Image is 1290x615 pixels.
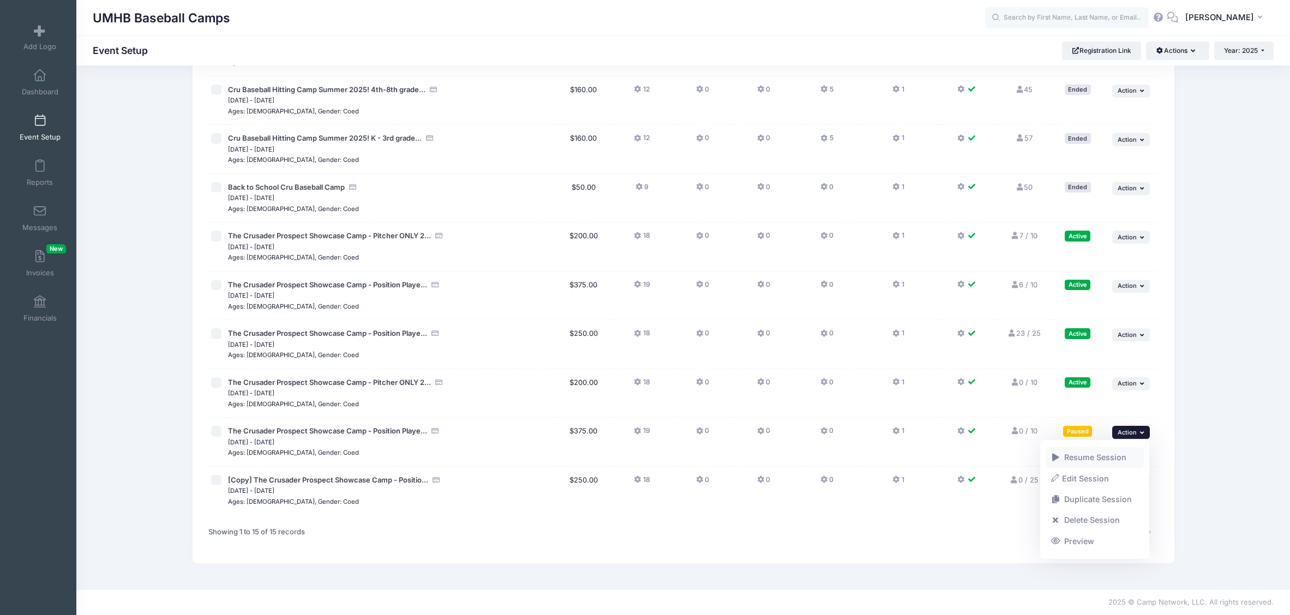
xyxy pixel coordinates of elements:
button: 19 [634,426,650,442]
small: Ages: [DEMOGRAPHIC_DATA], Gender: Coed [228,107,359,115]
a: Resume Session [1046,447,1144,468]
button: 0 [820,426,833,442]
span: Back to School Cru Baseball Camp [228,183,345,191]
button: 0 [820,231,833,246]
small: [DATE] - [DATE] [228,243,274,251]
button: 18 [634,377,650,393]
button: 0 [757,182,770,198]
button: 0 [757,328,770,344]
small: [DATE] - [DATE] [228,97,274,104]
button: Action [1112,328,1150,341]
button: 1 [892,231,904,246]
span: Action [1118,233,1137,241]
small: [DATE] - [DATE] [228,146,274,153]
button: 9 [635,182,649,198]
button: 0 [757,231,770,246]
span: The Crusader Prospect Showcase Camp - Position Playe... [228,329,427,337]
a: Financials [14,290,66,328]
div: Ended [1065,133,1091,143]
div: Active [1065,280,1090,290]
button: 0 [696,377,709,393]
span: The Crusader Prospect Showcase Camp - Pitcher ONLY 2... [228,231,431,240]
small: Ages: [DEMOGRAPHIC_DATA], Gender: Coed [228,303,359,310]
h1: Event Setup [93,45,157,56]
span: The Crusader Prospect Showcase Camp - Position Playe... [228,426,427,435]
div: Active [1065,377,1090,388]
button: 0 [696,182,709,198]
small: [DATE] - [DATE] [228,487,274,495]
span: Reports [27,178,53,187]
button: Year: 2025 [1214,41,1274,60]
i: Accepting Credit Card Payments [430,330,439,337]
div: Ended [1065,85,1091,95]
button: 0 [696,426,709,442]
td: $375.00 [558,418,608,467]
input: Search by First Name, Last Name, or Email... [985,7,1149,29]
button: 0 [757,426,770,442]
button: Action [1112,426,1150,439]
a: 0 / 10 [1010,426,1037,435]
small: Ages: [DEMOGRAPHIC_DATA], Gender: Coed [228,400,359,408]
button: 0 [696,475,709,491]
span: Action [1118,429,1137,436]
small: Ages: [DEMOGRAPHIC_DATA], Gender: Coed [228,254,359,261]
span: The Crusader Prospect Showcase Camp - Pitcher ONLY 2... [228,378,431,387]
button: 1 [892,426,904,442]
span: New [46,244,66,254]
a: Duplicate Session [1046,489,1144,510]
small: [DATE] - [DATE] [228,341,274,348]
i: Accepting Credit Card Payments [434,232,443,239]
button: 0 [696,328,709,344]
i: Accepting Credit Card Payments [430,427,439,435]
button: 0 [820,475,833,491]
i: Accepting Credit Card Payments [431,477,440,484]
a: Messages [14,199,66,237]
button: 0 [696,280,709,296]
button: 0 [696,133,709,149]
button: 1 [892,182,904,198]
span: [PERSON_NAME] [1185,11,1254,23]
small: Ages: [DEMOGRAPHIC_DATA], Gender: Coed [228,351,359,359]
a: 7 / 10 [1011,231,1037,240]
i: Accepting Credit Card Payments [430,281,439,288]
button: 19 [634,280,650,296]
button: 1 [892,475,904,491]
a: 50 [1015,183,1033,191]
span: Action [1118,282,1137,290]
small: [DATE] - [DATE] [228,292,274,299]
span: Action [1118,87,1137,94]
td: $160.00 [558,125,608,174]
button: Action [1112,133,1150,146]
button: 0 [757,85,770,100]
span: Event Setup [20,132,61,142]
a: Event Setup [14,108,66,147]
td: $50.00 [558,174,608,223]
a: Preview [1046,530,1144,551]
button: 0 [820,280,833,296]
span: Dashboard [22,87,58,97]
span: Year: 2025 [1224,46,1258,55]
a: Add Logo [14,18,66,56]
div: Active [1065,328,1090,339]
a: InvoicesNew [14,244,66,282]
a: Dashboard [14,63,66,101]
button: 1 [892,328,904,344]
button: Actions [1146,41,1209,60]
button: 12 [634,133,650,149]
span: [Copy] The Crusader Prospect Showcase Camp - Positio... [228,475,428,484]
span: Action [1118,379,1137,387]
small: Ages: [DEMOGRAPHIC_DATA], Gender: Coed [228,156,359,164]
button: 1 [892,133,904,149]
button: 1 [892,377,904,393]
a: 45 [1015,85,1033,94]
button: 0 [757,133,770,149]
td: $250.00 [558,467,608,515]
span: Action [1118,136,1137,143]
button: 18 [634,328,650,344]
a: 0 / 10 [1010,378,1037,387]
button: Action [1112,231,1150,244]
a: 57 [1016,134,1033,142]
span: Financials [23,313,57,323]
div: Ended [1065,182,1091,192]
button: 18 [634,231,650,246]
